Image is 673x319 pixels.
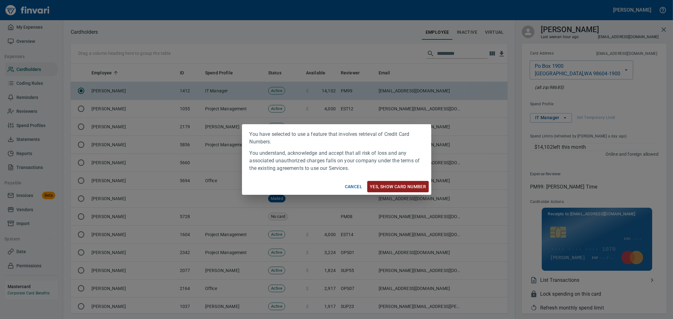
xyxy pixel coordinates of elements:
span: Yes, Show card number [370,183,426,191]
button: Yes, Show card number [367,181,428,193]
button: Cancel [342,181,365,193]
p: You have selected to use a feature that involves retrieval of Credit Card Numbers. [250,130,424,146]
span: Cancel [345,183,362,191]
p: You understand, acknowledge and accept that all risk of loss and any associated unauthorized char... [250,149,424,172]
